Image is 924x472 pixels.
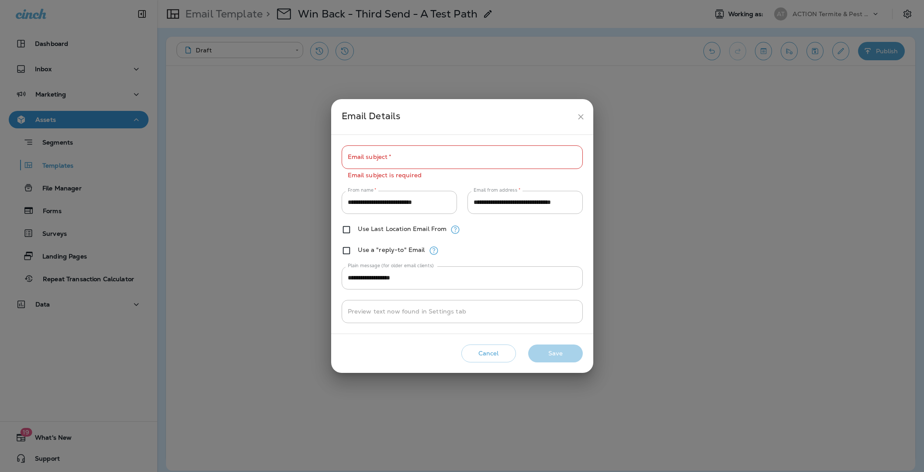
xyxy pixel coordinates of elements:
[348,170,577,180] p: Email subject is required
[348,262,434,269] label: Plain message (for older email clients)
[342,109,573,125] div: Email Details
[461,345,516,362] button: Cancel
[358,225,447,232] label: Use Last Location Email From
[474,187,520,193] label: Email from address
[348,187,377,193] label: From name
[573,109,589,125] button: close
[358,246,425,253] label: Use a "reply-to" Email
